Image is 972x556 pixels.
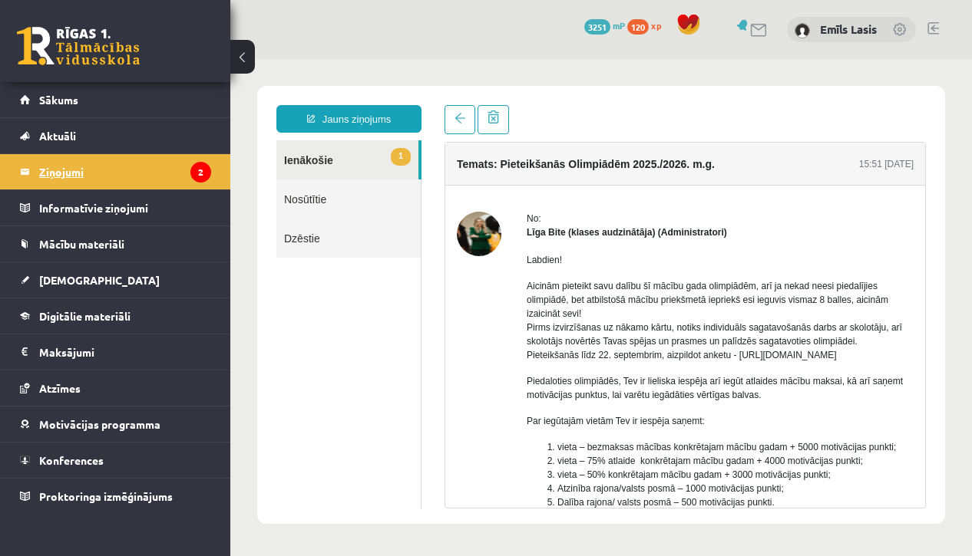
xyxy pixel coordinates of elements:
span: Motivācijas programma [39,417,160,431]
li: Atzinība rajona/valsts posmā – 1000 motivācijas punkti; [327,423,683,436]
a: Sākums [20,82,211,117]
a: Digitālie materiāli [20,298,211,334]
span: Mācību materiāli [39,237,124,251]
a: 3251 mP [584,19,625,31]
span: mP [613,19,625,31]
span: [DEMOGRAPHIC_DATA] [39,273,160,287]
p: Par iegūtajām vietām Tev ir iespēja saņemt: [296,355,683,369]
a: Rīgas 1. Tālmācības vidusskola [17,27,140,65]
a: Jauns ziņojums [46,46,191,74]
a: Emīls Lasis [820,21,877,37]
div: No: [296,153,683,166]
a: Motivācijas programma [20,406,211,442]
li: vieta – bezmaksas mācības konkrētajam mācību gadam + 5000 motivācijas punkti; [327,381,683,395]
i: 2 [190,162,211,183]
div: 15:51 [DATE] [629,98,683,112]
li: Dalība rajona/ valsts posmā – 500 motivācijas punkti. [327,436,683,450]
img: Līga Bite (klases audzinātāja) [226,153,271,197]
span: 3251 [584,19,610,35]
li: vieta – 75% atlaide konkrētajam mācību gadam + 4000 motivācijas punkti; [327,395,683,409]
img: Emīls Lasis [795,23,810,38]
a: 1Ienākošie [46,81,188,120]
legend: Ziņojumi [39,154,211,189]
a: Mācību materiāli [20,226,211,262]
p: Piedaloties olimpiādēs, Tev ir lieliska iespēja arī iegūt atlaides mācību maksai, kā arī saņemt m... [296,315,683,343]
span: 120 [627,19,649,35]
a: Konferences [20,442,211,478]
span: Konferences [39,453,104,467]
a: [DEMOGRAPHIC_DATA] [20,262,211,298]
a: Aktuāli [20,118,211,153]
a: Maksājumi [20,334,211,370]
a: Informatīvie ziņojumi [20,190,211,225]
li: vieta – 50% konkrētajam mācību gadam + 3000 motivācijas punkti; [327,409,683,423]
legend: Informatīvie ziņojumi [39,190,211,225]
legend: Maksājumi [39,334,211,370]
a: 120 xp [627,19,669,31]
span: Atzīmes [39,381,81,395]
span: Aktuāli [39,129,76,143]
span: Proktoringa izmēģinājums [39,489,173,503]
a: Ziņojumi2 [20,154,211,189]
span: 1 [160,89,180,107]
span: Digitālie materiāli [39,309,131,323]
a: Atzīmes [20,370,211,406]
span: Sākums [39,93,78,107]
strong: Līga Bite (klases audzinātāja) (Administratori) [296,168,497,179]
h4: Temats: Pieteikšanās Olimpiādēm 2025./2026. m.g. [226,99,484,111]
a: Proktoringa izmēģinājums [20,479,211,514]
a: Nosūtītie [46,120,190,160]
p: Aicinām pieteikt savu dalību šī mācību gada olimpiādēm, arī ja nekad neesi piedalījies olimpiādē,... [296,220,683,303]
span: xp [651,19,661,31]
a: Dzēstie [46,160,190,199]
p: Labdien! [296,194,683,208]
